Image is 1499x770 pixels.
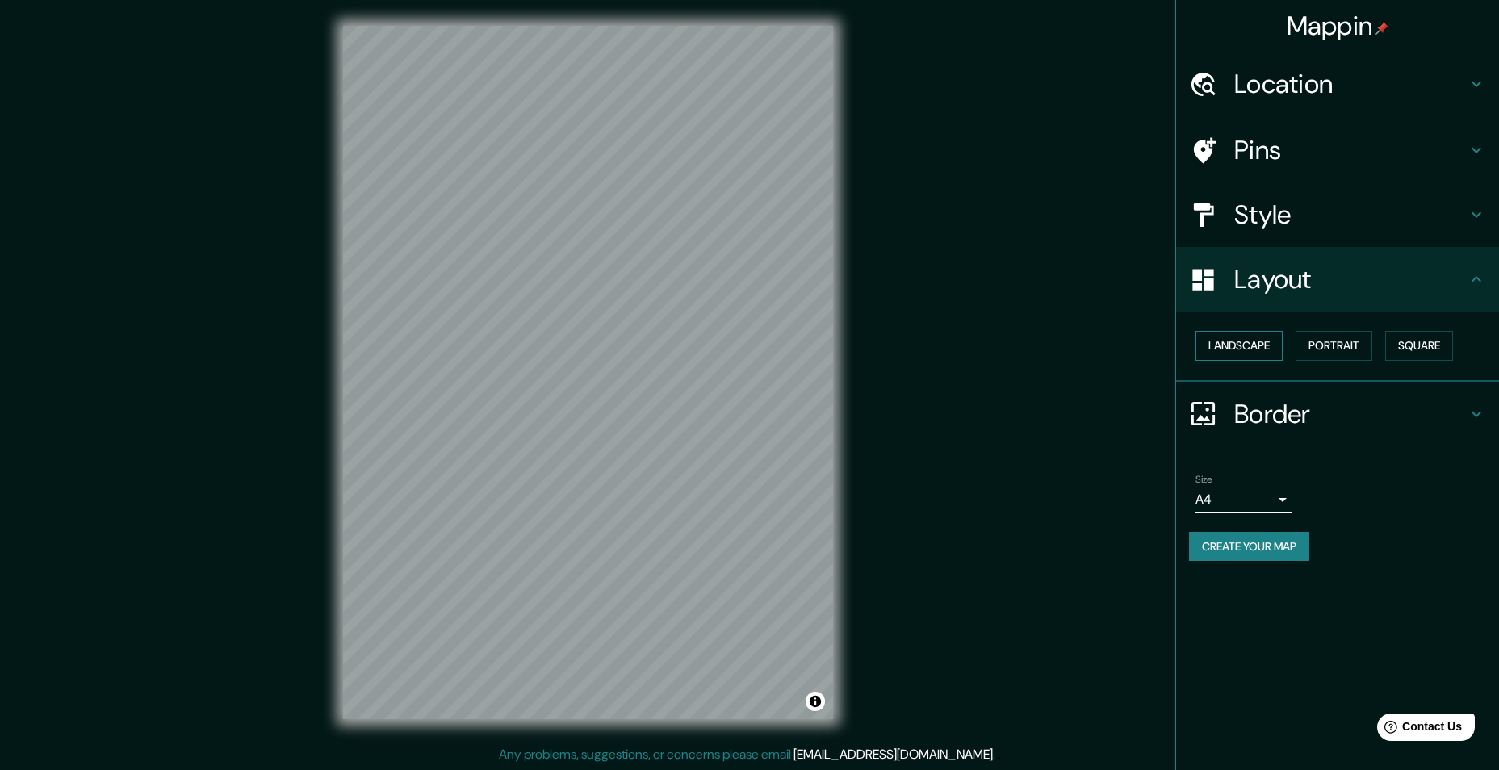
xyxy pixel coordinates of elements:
[1189,532,1309,562] button: Create your map
[1195,487,1292,513] div: A4
[1355,707,1481,752] iframe: Help widget launcher
[1234,134,1467,166] h4: Pins
[1296,331,1372,361] button: Portrait
[1234,68,1467,100] h4: Location
[1176,182,1499,247] div: Style
[793,746,993,763] a: [EMAIL_ADDRESS][DOMAIN_NAME]
[1176,118,1499,182] div: Pins
[1176,382,1499,446] div: Border
[343,26,833,719] canvas: Map
[998,745,1001,764] div: .
[1375,22,1388,35] img: pin-icon.png
[806,692,825,711] button: Toggle attribution
[1385,331,1453,361] button: Square
[1234,263,1467,295] h4: Layout
[1195,472,1212,486] label: Size
[1176,52,1499,116] div: Location
[1176,247,1499,312] div: Layout
[1195,331,1283,361] button: Landscape
[1287,10,1389,42] h4: Mappin
[1234,199,1467,231] h4: Style
[499,745,995,764] p: Any problems, suggestions, or concerns please email .
[995,745,998,764] div: .
[1234,398,1467,430] h4: Border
